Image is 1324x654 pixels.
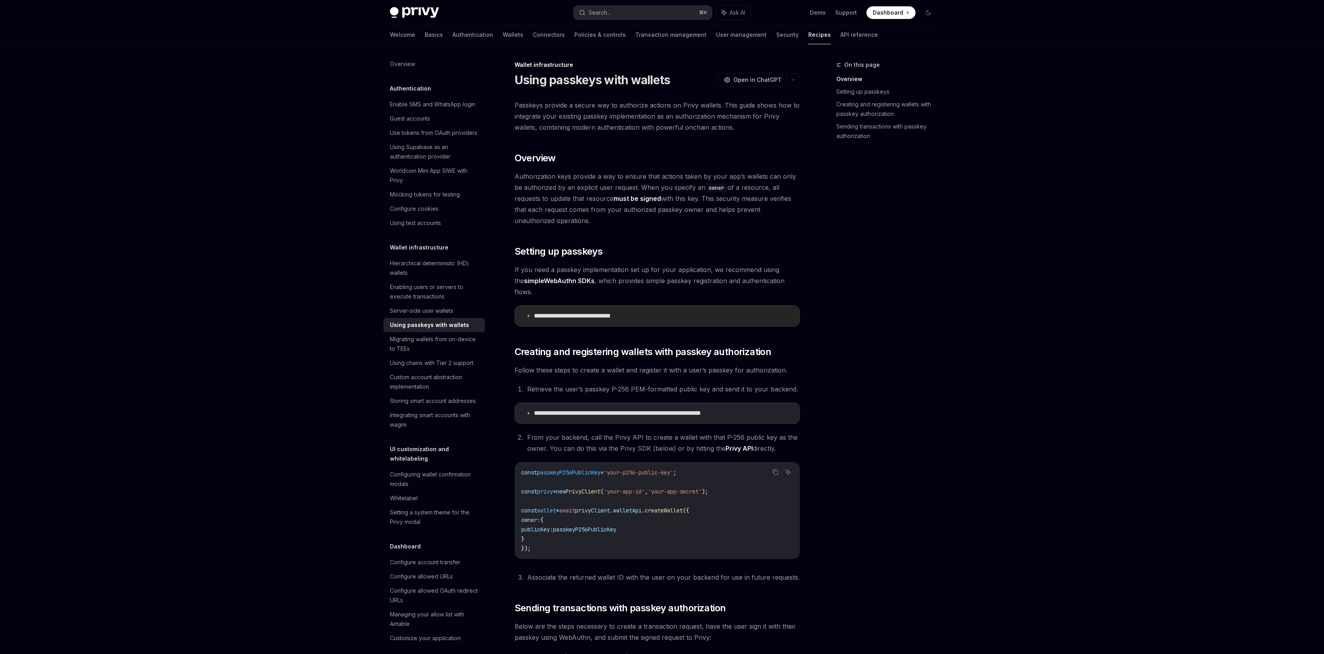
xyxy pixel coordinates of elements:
span: } [521,535,524,542]
a: Sending transactions with passkey authorization [836,120,941,142]
span: Passkeys provide a secure way to authorize actions on Privy wallets. This guide shows how to inte... [515,100,800,133]
span: ; [673,469,676,476]
span: privyClient [575,507,610,514]
span: Follow these steps to create a wallet and register it with a user’s passkey for authorization. [515,365,800,376]
a: simpleWebAuthn SDKs [524,277,595,285]
div: Enabling users or servers to execute transactions [390,282,480,301]
span: ( [600,488,604,495]
button: Ask AI [716,6,751,20]
a: Worldcoin Mini App SIWE with Privy [384,164,485,187]
div: Mocking tokens for testing [390,190,460,199]
div: Using test accounts [390,218,441,228]
a: Using passkeys with wallets [384,318,485,332]
a: Creating and registering wallets with passkey authorization [836,98,941,120]
span: ); [702,488,708,495]
span: { [540,516,543,524]
a: Use tokens from OAuth providers [384,126,485,140]
span: privy [537,488,553,495]
a: Custom account abstraction implementation [384,370,485,394]
h1: Using passkeys with wallets [515,73,671,87]
a: Connectors [533,25,565,44]
a: Overview [836,73,941,85]
span: Authorization keys provide a way to ensure that actions taken by your app’s wallets can only be a... [515,171,800,226]
div: Configure allowed OAuth redirect URLs [390,586,480,605]
a: Support [835,9,857,17]
a: Configuring wallet confirmation modals [384,467,485,491]
span: await [559,507,575,514]
a: Setting a system theme for the Privy modal [384,505,485,529]
span: wallet [537,507,556,514]
div: Integrating smart accounts with wagmi [390,410,480,429]
div: Server-side user wallets [390,306,453,316]
a: Migrating wallets from on-device to TEEs [384,332,485,356]
span: Overview [515,152,556,164]
a: Server-side user wallets [384,304,485,318]
div: Migrating wallets from on-device to TEEs [390,335,480,353]
span: 'your-app-id' [604,488,645,495]
span: PrivyClient [566,488,600,495]
span: . [642,507,645,514]
a: Integrating smart accounts with wagmi [384,408,485,432]
div: Custom account abstraction implementation [390,372,480,391]
span: const [521,507,537,514]
a: Enable SMS and WhatsApp login [384,97,485,112]
span: = [600,469,604,476]
div: Wallet infrastructure [515,61,800,69]
span: . [610,507,613,514]
span: If you need a passkey implementation set up for your application, we recommend using the , which ... [515,264,800,297]
a: Using chains with Tier 2 support [384,356,485,370]
div: Configure account transfer [390,558,460,567]
a: Configure allowed URLs [384,569,485,584]
span: 'your-app-secret' [648,488,702,495]
a: Storing smart account addresses [384,394,485,408]
span: createWallet [645,507,683,514]
span: ({ [683,507,689,514]
a: API reference [840,25,878,44]
div: Guest accounts [390,114,430,123]
span: Setting up passkeys [515,245,603,258]
a: Authentication [452,25,493,44]
button: Ask AI [783,467,793,477]
div: Search... [589,8,611,17]
a: Configure allowed OAuth redirect URLs [384,584,485,607]
div: Hierarchical deterministic (HD) wallets [390,259,480,278]
h5: Wallet infrastructure [390,243,448,252]
span: }); [521,545,531,552]
div: Storing smart account addresses [390,396,476,406]
code: owner [705,183,728,192]
button: Toggle dark mode [922,6,935,19]
a: Configure cookies [384,202,485,216]
span: Ask AI [729,9,745,17]
div: Configuring wallet confirmation modals [390,470,480,489]
div: Setting a system theme for the Privy modal [390,508,480,527]
a: Whitelabel [384,491,485,505]
span: publicKey: [521,526,553,533]
span: = [556,507,559,514]
span: Dashboard [873,9,903,17]
a: Dashboard [866,6,916,19]
a: Transaction management [635,25,707,44]
div: Use tokens from OAuth providers [390,128,477,138]
div: Customize your application [390,633,461,643]
div: Using Supabase as an authentication provider [390,142,480,161]
span: const [521,469,537,476]
a: Mocking tokens for testing [384,187,485,202]
strong: must be signed [614,195,661,202]
a: Hierarchical deterministic (HD) wallets [384,256,485,280]
a: Overview [384,57,485,71]
a: User management [716,25,767,44]
button: Copy the contents from the code block [770,467,781,477]
div: Configure cookies [390,204,439,214]
div: Using chains with Tier 2 support [390,358,473,368]
li: Retrieve the user’s passkey P-256 PEM-formatted public key and send it to your backend. [525,384,800,395]
div: Overview [390,59,415,69]
a: Policies & controls [574,25,626,44]
img: dark logo [390,7,439,18]
a: Privy API [726,444,753,453]
span: walletApi [613,507,642,514]
div: Enable SMS and WhatsApp login [390,100,475,109]
div: Using passkeys with wallets [390,320,469,330]
span: Open in ChatGPT [733,76,782,84]
span: passkeyP256PublicKey [537,469,600,476]
div: Configure allowed URLs [390,572,453,581]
